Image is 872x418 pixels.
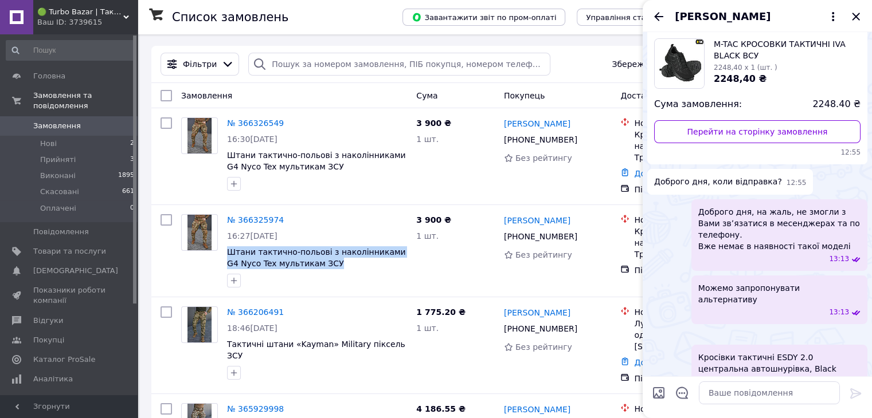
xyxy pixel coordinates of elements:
span: Фільтри [183,58,217,70]
span: Завантажити звіт по пром-оплаті [412,12,556,22]
span: 1 775.20 ₴ [416,307,466,317]
span: Управління статусами [586,13,674,22]
span: Cума [416,91,437,100]
span: Інструменти веб-майстра та SEO [33,393,106,414]
span: 1 шт. [416,231,439,240]
span: 12:55 11.10.2025 [787,178,807,188]
a: № 366325974 [227,215,284,224]
button: Завантажити звіт по пром-оплаті [402,9,565,26]
h1: Список замовлень [172,10,288,24]
span: 🟢 Turbo Bazar | Тактична форма та амуніція [37,7,123,17]
button: Назад [652,10,666,23]
a: Додати ЕН [634,358,679,367]
span: M-TAC КРОСОВКИ ТАКТИЧНІ IVA BLACK ВСУ [714,38,861,61]
a: № 365929998 [227,404,284,413]
div: Післяплата [634,184,751,195]
img: Фото товару [187,215,212,250]
span: 18:46[DATE] [227,324,277,333]
div: Нова Пошта [634,117,751,129]
span: Показники роботи компанії [33,285,106,306]
a: Фото товару [181,214,218,251]
span: [PERSON_NAME] [675,9,771,24]
span: Оплачені [40,203,76,214]
span: [DEMOGRAPHIC_DATA] [33,266,118,276]
div: Краматорск, №2 (до 30 кг на одно место): ул. Триумфальная, 2 [634,129,751,163]
div: Нова Пошта [634,403,751,415]
span: Замовлення [33,121,81,131]
span: 16:27[DATE] [227,231,277,240]
div: Краматорск, №2 (до 30 кг на одно место): ул. Триумфальная, 2 [634,226,751,260]
span: 1 шт. [416,324,439,333]
span: Замовлення та повідомлення [33,90,138,111]
a: № 366206491 [227,307,284,317]
div: [PHONE_NUMBER] [502,132,580,148]
span: 4 186.55 ₴ [416,404,466,413]
a: Перейти на сторінку замовлення [654,120,861,143]
button: [PERSON_NAME] [675,9,840,24]
button: Закрити [849,10,863,23]
span: Нові [40,139,57,149]
span: Замовлення [181,91,232,100]
span: Можемо запропонувати альтернативу [698,282,861,305]
span: 1895 [118,171,134,181]
span: Каталог ProSale [33,354,95,365]
div: Післяплата [634,265,751,276]
span: 2248,40 x 1 (шт. ) [714,64,777,72]
div: Ваш ID: 3739615 [37,17,138,27]
span: Прийняті [40,155,76,165]
input: Пошук [6,40,135,61]
div: Нова Пошта [634,214,751,226]
span: Кросівки тактичні ESDY 2.0 центральна автошнурівка, Black (чорний) [698,352,861,386]
span: 0 [130,203,134,214]
span: 13:13 11.10.2025 [829,254,849,264]
span: Без рейтингу [515,153,572,163]
span: Товари та послуги [33,246,106,257]
span: 3 [130,155,134,165]
span: Відгуки [33,316,63,326]
span: Доброго дня, коли відправка? [654,176,782,188]
span: Без рейтингу [515,250,572,259]
span: 12:55 11.10.2025 [654,148,861,157]
a: [PERSON_NAME] [504,118,570,129]
a: [PERSON_NAME] [504,307,570,318]
span: Скасовані [40,187,79,197]
div: Лубни, №2 (до 30 кг на одне місце): вул. [STREET_ADDRESS] [634,318,751,352]
a: [PERSON_NAME] [504,404,570,415]
span: 16:30[DATE] [227,135,277,144]
button: Управління статусами [577,9,683,26]
a: [PERSON_NAME] [504,215,570,226]
a: Фото товару [181,117,218,154]
span: 661 [122,187,134,197]
span: Головна [33,71,65,81]
span: Сума замовлення: [654,98,742,111]
span: Повідомлення [33,227,89,237]
span: Збережені фільтри: [612,58,695,70]
a: Фото товару [181,306,218,343]
span: Доброго дня, на жаль, не змогли з Вами звʼязатися в месенджерах та по телефону. Вже немає в наявн... [698,206,861,252]
input: Пошук за номером замовлення, ПІБ покупця, номером телефону, Email, номером накладної [248,53,550,76]
span: Аналітика [33,374,73,384]
a: Тактичні штани «Kayman» Military піксель ЗСУ [227,340,405,360]
span: 3 900 ₴ [416,119,451,128]
img: Фото товару [187,307,212,342]
a: Штани тактично-польові з наколінниками G4 Nyco Tex мультикам ЗСУ [227,151,406,171]
img: Фото товару [187,118,212,153]
div: [PHONE_NUMBER] [502,228,580,245]
span: 2248.40 ₴ [812,98,861,111]
span: Покупець [504,91,545,100]
div: Нова Пошта [634,306,751,318]
span: 2 [130,139,134,149]
span: 13:13 11.10.2025 [829,307,849,317]
span: Виконані [40,171,76,181]
span: Доставка та оплата [620,91,705,100]
span: 2248,40 ₴ [714,73,767,84]
span: Без рейтингу [515,342,572,352]
span: 3 900 ₴ [416,215,451,224]
span: Покупці [33,335,64,345]
span: 1 шт. [416,135,439,144]
div: Післяплата [634,373,751,384]
a: Штани тактично-польові з наколінниками G4 Nyco Tex мультикам ЗСУ [227,247,406,268]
